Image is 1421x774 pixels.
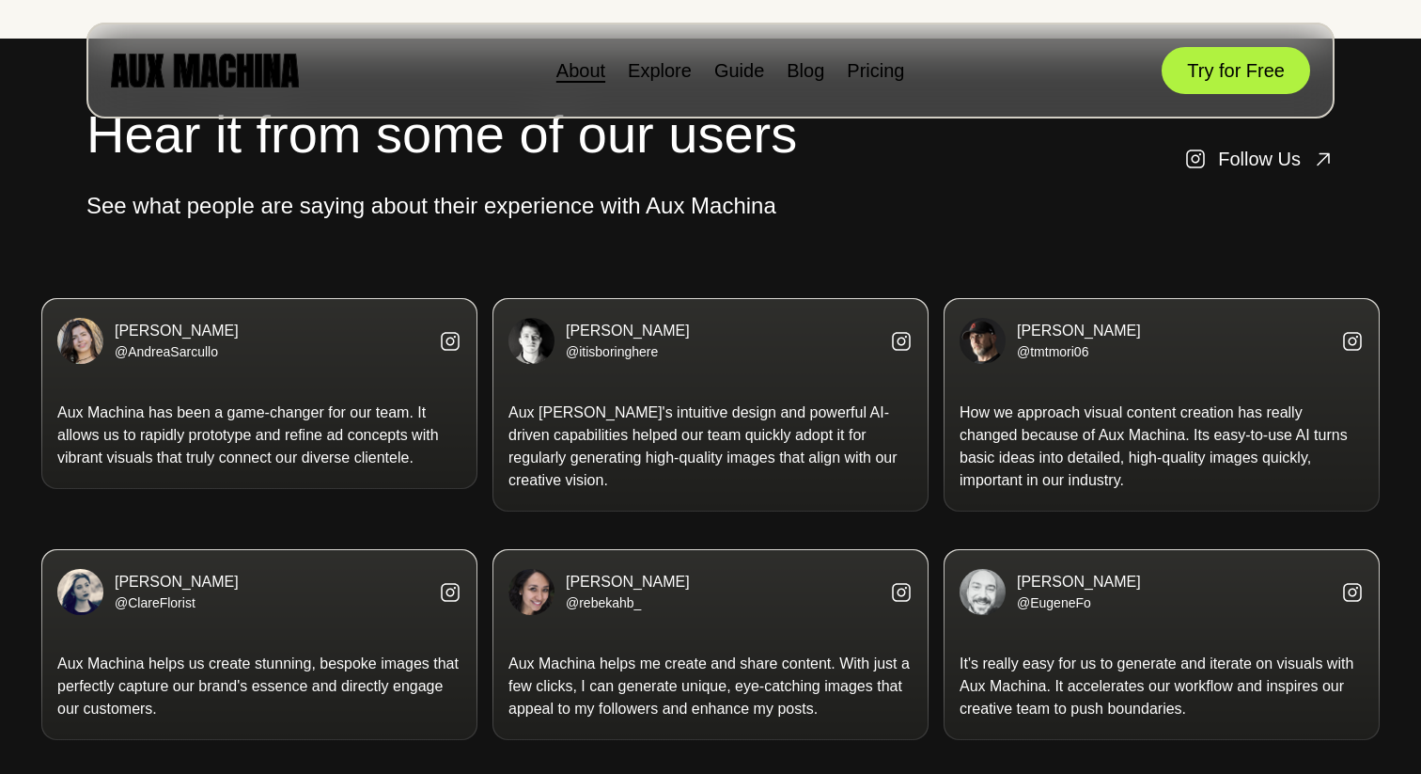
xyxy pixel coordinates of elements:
p: It's really easy for us to generate and iterate on visuals with Aux Machina. It accelerates our w... [960,653,1364,720]
p: [PERSON_NAME] [115,320,239,342]
p: @EugeneFo [1017,593,1141,613]
img: Andrea S. [57,318,103,364]
a: Explore [628,60,692,81]
p: @AndreaSarcullo [115,342,239,362]
img: Instagram [1341,330,1364,353]
img: Chris S. [508,318,554,364]
p: [PERSON_NAME] [566,320,690,342]
img: Avatar [508,569,554,615]
p: See what people are saying about their experience with Aux Machina [86,189,797,223]
img: Instagram [1341,581,1364,604]
p: [PERSON_NAME] [566,571,690,593]
img: Thomas M. [960,318,1006,364]
p: How we approach visual content creation has really changed because of Aux Machina. Its easy-to-us... [960,402,1364,492]
img: Instagram [1184,148,1207,170]
img: AUX MACHINA [111,54,299,87]
p: [PERSON_NAME] [1017,320,1141,342]
p: [PERSON_NAME] [115,571,239,593]
a: Pricing [847,60,904,81]
p: Aux [PERSON_NAME]'s intuitive design and powerful AI-driven capabilities helped our team quickly ... [508,402,913,492]
button: Try for Free [1162,47,1310,94]
p: @ClareFlorist [115,593,239,613]
a: Blog [787,60,824,81]
h2: Hear it from some of our users [86,95,797,174]
p: Aux Machina helps us create stunning, bespoke images that perfectly capture our brand's essence a... [57,653,461,720]
p: [PERSON_NAME] [1017,571,1141,593]
p: @tmtmori06 [1017,342,1141,362]
a: About [556,60,605,81]
a: Follow Us [1184,145,1335,173]
p: @itisboringhere [566,342,690,362]
img: Instagram [439,581,461,604]
img: Instagram [890,330,913,353]
p: Aux Machina has been a game-changer for our team. It allows us to rapidly prototype and refine ad... [57,402,461,469]
a: Guide [714,60,764,81]
img: Instagram [439,330,461,353]
img: Instagram [890,581,913,604]
p: Aux Machina helps me create and share content. With just a few clicks, I can generate unique, eye... [508,653,913,720]
img: Eugene F. [960,569,1006,615]
p: @rebekahb_ [566,593,690,613]
img: Avatar [57,569,103,615]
